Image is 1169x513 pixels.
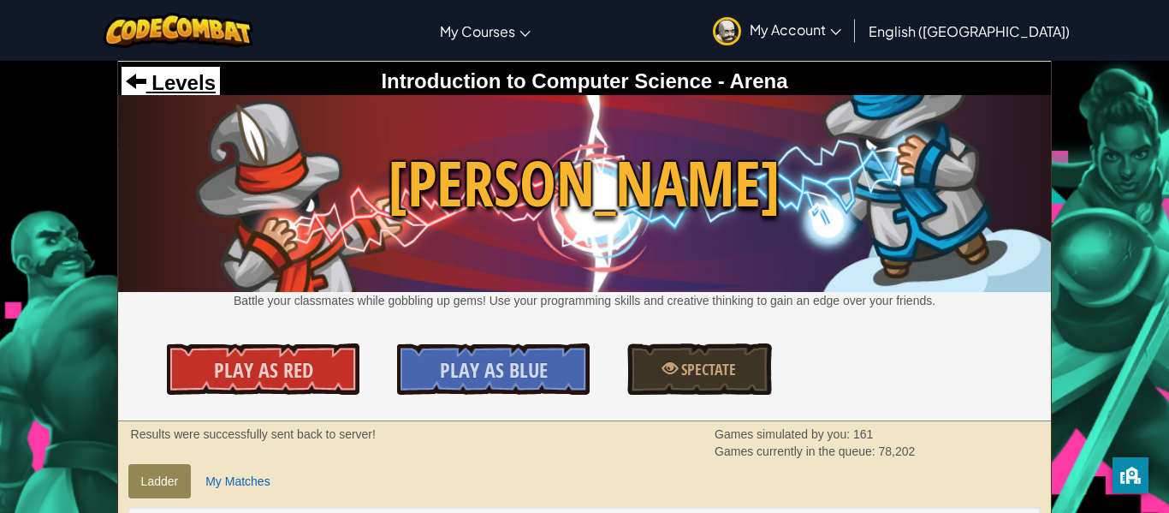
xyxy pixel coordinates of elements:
[715,444,878,458] span: Games currently in the queue:
[440,22,515,40] span: My Courses
[869,22,1070,40] span: English ([GEOGRAPHIC_DATA])
[860,8,1078,54] a: English ([GEOGRAPHIC_DATA])
[214,356,313,384] span: Play As Red
[118,140,1052,228] span: [PERSON_NAME]
[126,71,216,94] a: Levels
[381,69,712,92] span: Introduction to Computer Science
[712,69,787,92] span: - Arena
[627,343,771,395] a: Spectate
[128,464,192,498] a: Ladder
[118,292,1052,309] p: Battle your classmates while gobbling up gems! Use your programming skills and creative thinking ...
[704,3,850,57] a: My Account
[879,444,916,458] span: 78,202
[853,427,873,441] span: 161
[678,359,736,380] span: Spectate
[118,95,1052,292] img: Wakka Maul
[715,427,853,441] span: Games simulated by you:
[104,13,253,48] img: CodeCombat logo
[146,71,216,94] span: Levels
[193,464,282,498] a: My Matches
[713,17,741,45] img: avatar
[750,21,841,39] span: My Account
[440,356,548,384] span: Play As Blue
[1113,457,1148,493] button: privacy banner
[131,427,376,441] strong: Results were successfully sent back to server!
[431,8,539,54] a: My Courses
